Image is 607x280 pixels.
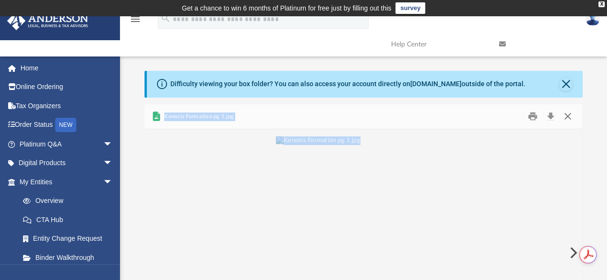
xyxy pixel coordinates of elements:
[182,2,392,14] div: Get a chance to win 6 months of Platinum for free just by filling out this
[13,248,127,267] a: Binder Walkthrough
[7,115,127,135] a: Order StatusNEW
[55,118,76,132] div: NEW
[130,18,141,25] a: menu
[559,78,572,91] button: Close
[384,25,492,63] a: Help Center
[7,172,127,191] a: My Entitiesarrow_drop_down
[103,134,122,154] span: arrow_drop_down
[13,191,127,211] a: Overview
[559,109,576,124] button: Close
[598,1,605,7] div: close
[13,210,127,229] a: CTA Hub
[542,109,559,124] button: Download
[162,112,234,121] span: Kenosis Formation pg 1.jpg
[523,109,542,124] button: Print
[130,13,141,25] i: menu
[160,13,171,23] i: search
[103,154,122,173] span: arrow_drop_down
[410,80,462,88] a: [DOMAIN_NAME]
[395,2,425,14] a: survey
[7,154,127,173] a: Digital Productsarrow_drop_down
[103,172,122,192] span: arrow_drop_down
[13,229,127,248] a: Entity Change Request
[7,78,127,97] a: Online Ordering
[7,134,127,154] a: Platinum Q&Aarrow_drop_down
[7,96,127,115] a: Tax Organizers
[170,79,525,89] div: Difficulty viewing your box folder? You can also access your account directly on outside of the p...
[585,12,600,26] img: User Pic
[7,58,127,78] a: Home
[4,11,91,30] img: Anderson Advisors Platinum Portal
